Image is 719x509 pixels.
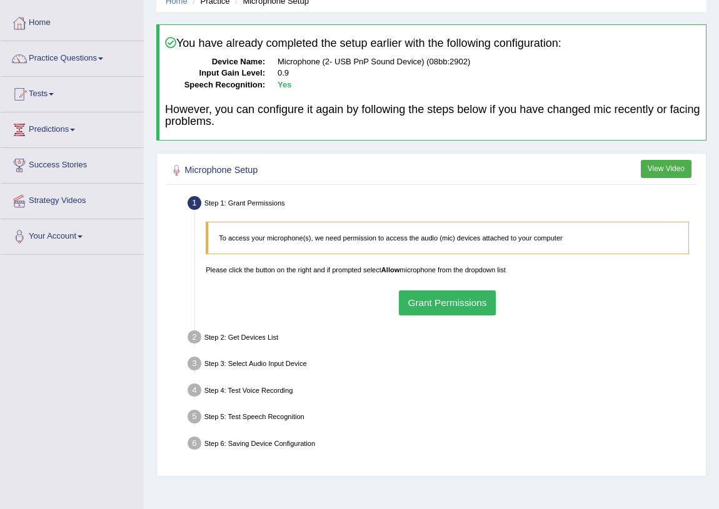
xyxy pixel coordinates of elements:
[1,219,143,250] a: Your Account
[165,104,700,129] h4: However, you can configure it again by following the steps below if you have changed mic recently...
[1,41,143,72] a: Practice Questions
[165,56,265,68] dt: Device Name:
[165,37,700,50] h4: You have already completed the setup earlier with the following configuration:
[399,290,496,315] button: Grant Permissions
[381,266,400,274] b: Allow
[183,353,701,377] div: Step 3: Select Audio Input Device
[183,193,701,216] div: Step 1: Grant Permissions
[183,380,701,403] div: Step 4: Test Voice Recording
[206,265,689,275] p: Please click the button on the right and if prompted select microphone from the dropdown list
[1,6,143,37] a: Home
[1,148,143,179] a: Success Stories
[169,162,495,179] h2: Microphone Setup
[641,160,691,178] button: View Video
[278,56,700,68] dd: Microphone (2- USB PnP Sound Device) (08bb:2902)
[278,67,700,79] dd: 0.9
[1,184,143,215] a: Strategy Videos
[1,77,143,108] a: Tests
[183,433,701,457] div: Step 6: Saving Device Configuration
[183,407,701,430] div: Step 5: Test Speech Recognition
[165,67,265,79] dt: Input Gain Level:
[165,79,265,91] dt: Speech Recognition:
[219,233,678,243] p: To access your microphone(s), we need permission to access the audio (mic) devices attached to yo...
[183,327,701,350] div: Step 2: Get Devices List
[1,112,143,144] a: Predictions
[278,80,291,89] b: Yes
